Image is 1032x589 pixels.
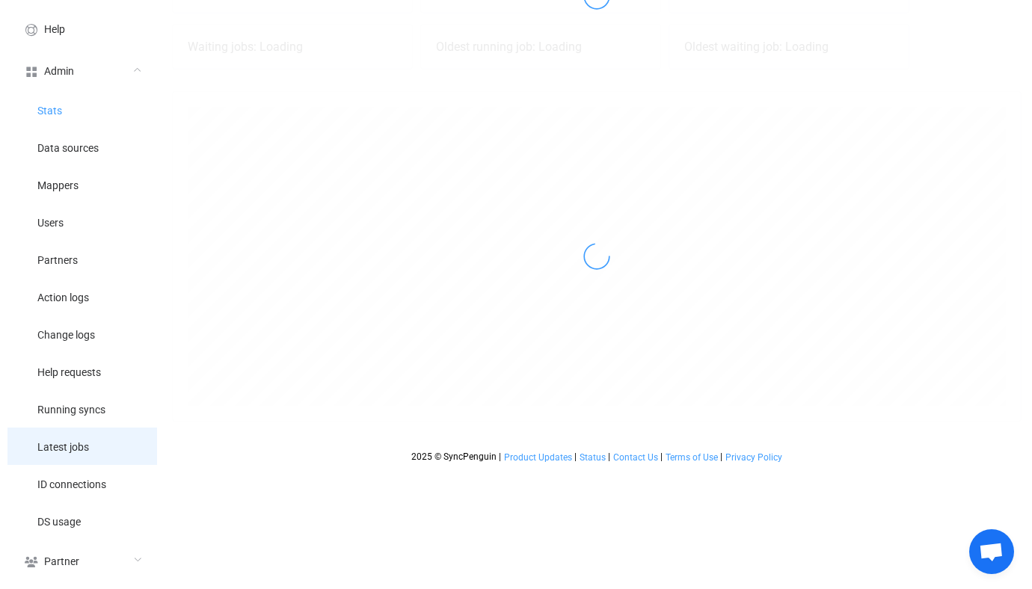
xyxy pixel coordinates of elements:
[969,529,1014,574] div: Open chat
[37,367,101,379] span: Help requests
[37,516,81,528] span: DS usage
[37,442,89,454] span: Latest jobs
[503,452,573,463] a: Product Updates
[7,353,157,390] a: Help requests
[37,479,106,491] span: ID connections
[37,330,95,342] span: Change logs
[612,452,659,463] a: Contact Us
[37,404,105,416] span: Running syncs
[7,502,157,540] a: DS usage
[37,292,89,304] span: Action logs
[7,91,157,129] a: Stats
[660,451,663,462] span: |
[613,452,658,463] span: Contact Us
[7,278,157,315] a: Action logs
[44,24,65,36] span: Help
[37,105,62,117] span: Stats
[7,166,157,203] a: Mappers
[608,451,610,462] span: |
[37,218,64,229] span: Users
[44,556,79,568] span: Partner
[7,390,157,428] a: Running syncs
[499,451,501,462] span: |
[37,180,79,192] span: Mappers
[44,66,74,78] span: Admin
[7,465,157,502] a: ID connections
[37,143,99,155] span: Data sources
[725,452,783,463] a: Privacy Policy
[665,452,719,463] a: Terms of Use
[574,451,577,462] span: |
[7,315,157,353] a: Change logs
[579,452,606,463] a: Status
[7,129,157,166] a: Data sources
[720,451,722,462] span: |
[7,7,157,49] a: Help
[7,241,157,278] a: Partners
[725,452,782,463] span: Privacy Policy
[7,428,157,465] a: Latest jobs
[504,452,572,463] span: Product Updates
[37,255,78,267] span: Partners
[7,203,157,241] a: Users
[411,451,497,462] span: 2025 © SyncPenguin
